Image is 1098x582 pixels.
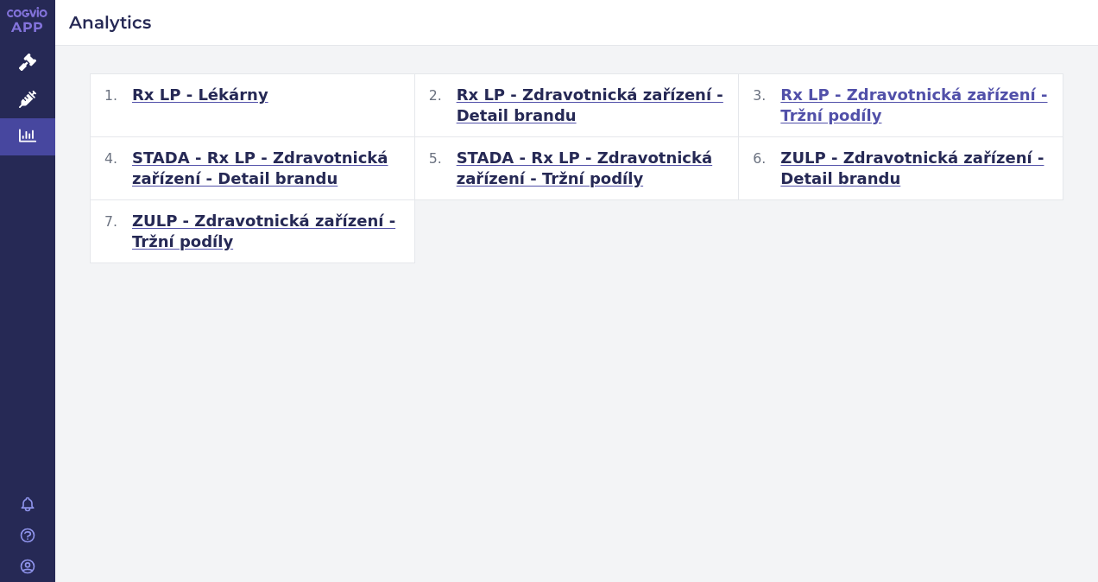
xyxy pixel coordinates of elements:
h2: Analytics [69,10,1084,35]
button: ZULP - Zdravotnická zařízení - Detail brandu [739,137,1063,200]
button: Rx LP - Lékárny [91,74,415,137]
button: Rx LP - Zdravotnická zařízení - Tržní podíly [739,74,1063,137]
span: Rx LP - Lékárny [132,85,268,105]
span: STADA - Rx LP - Zdravotnická zařízení - Tržní podíly [457,148,725,189]
button: ZULP - Zdravotnická zařízení - Tržní podíly [91,200,415,263]
button: Rx LP - Zdravotnická zařízení - Detail brandu [415,74,740,137]
button: STADA - Rx LP - Zdravotnická zařízení - Detail brandu [91,137,415,200]
button: STADA - Rx LP - Zdravotnická zařízení - Tržní podíly [415,137,740,200]
span: Rx LP - Zdravotnická zařízení - Tržní podíly [780,85,1049,126]
span: STADA - Rx LP - Zdravotnická zařízení - Detail brandu [132,148,401,189]
span: Rx LP - Zdravotnická zařízení - Detail brandu [457,85,725,126]
span: ZULP - Zdravotnická zařízení - Detail brandu [780,148,1049,189]
span: ZULP - Zdravotnická zařízení - Tržní podíly [132,211,401,252]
